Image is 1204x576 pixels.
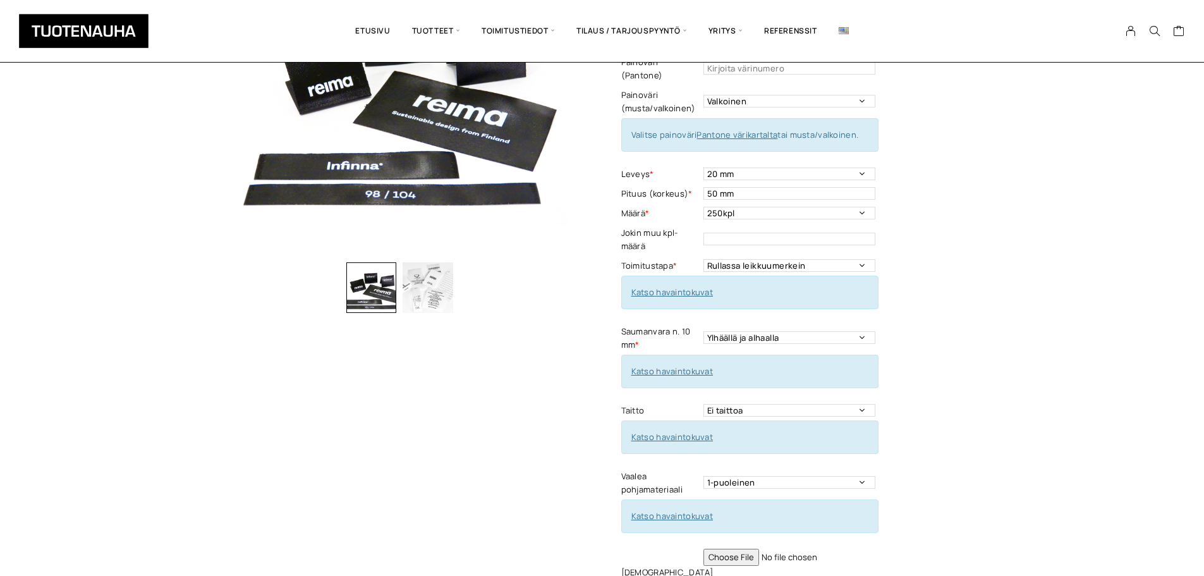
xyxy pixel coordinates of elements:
a: Katso havaintokuvat [631,431,714,443]
a: Pantone värikartalta [696,129,777,140]
a: Etusivu [344,9,401,52]
input: Kirjoita värinumero [703,62,875,75]
label: Painoväri (Pantone) [621,56,700,82]
label: Saumanvara n. 10 mm [621,325,700,352]
a: My Account [1119,25,1143,37]
label: Taitto [621,404,700,417]
img: Ekologinen polyestersatiini 2 [403,262,453,313]
label: Toimitustapa [621,259,700,273]
span: Valitse painoväri tai musta/valkoinen. [631,129,859,140]
button: Search [1143,25,1167,37]
a: Katso havaintokuvat [631,286,714,298]
span: Tuotteet [401,9,471,52]
span: Toimitustiedot [471,9,566,52]
span: Tilaus / Tarjouspyyntö [566,9,698,52]
label: Pituus (korkeus) [621,187,700,200]
label: Leveys [621,168,700,181]
a: Katso havaintokuvat [631,510,714,522]
a: Referenssit [753,9,828,52]
label: Painoväri (musta/valkoinen) [621,89,700,115]
label: Vaalea pohjamateriaali [621,470,700,496]
a: Katso havaintokuvat [631,365,714,377]
span: Yritys [698,9,753,52]
a: Cart [1173,25,1185,40]
label: Määrä [621,207,700,220]
label: Jokin muu kpl-määrä [621,226,700,253]
img: English [839,27,849,34]
img: Tuotenauha Oy [19,14,149,48]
